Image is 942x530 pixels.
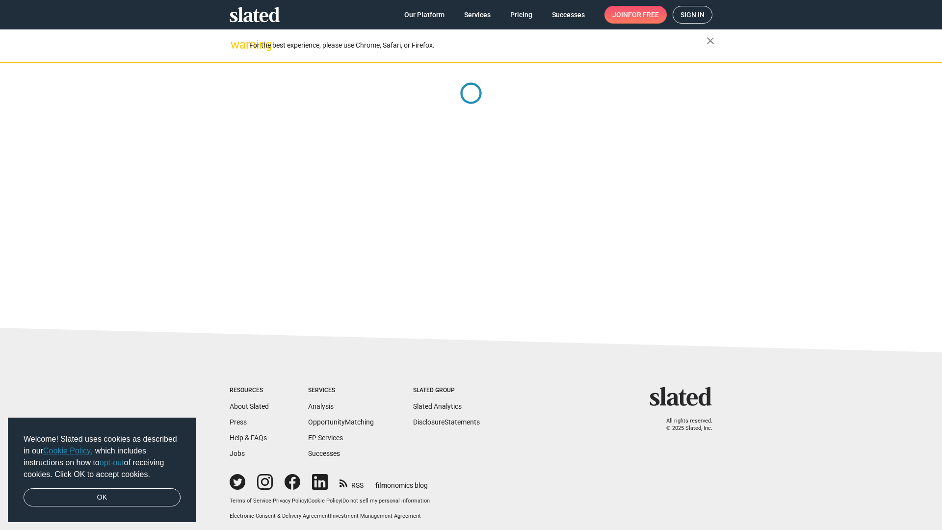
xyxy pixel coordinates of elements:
[413,387,480,395] div: Slated Group
[308,387,374,395] div: Services
[308,498,341,504] a: Cookie Policy
[308,418,374,426] a: OpportunityMatching
[230,498,271,504] a: Terms of Service
[308,450,340,457] a: Successes
[230,387,269,395] div: Resources
[705,35,716,47] mat-icon: close
[413,402,462,410] a: Slated Analytics
[271,498,273,504] span: |
[404,6,445,24] span: Our Platform
[510,6,532,24] span: Pricing
[604,6,667,24] a: Joinfor free
[230,450,245,457] a: Jobs
[308,402,334,410] a: Analysis
[230,418,247,426] a: Press
[340,475,364,490] a: RSS
[552,6,585,24] span: Successes
[230,434,267,442] a: Help & FAQs
[413,418,480,426] a: DisclosureStatements
[8,418,196,523] div: cookieconsent
[464,6,491,24] span: Services
[249,39,706,52] div: For the best experience, please use Chrome, Safari, or Firefox.
[230,513,330,519] a: Electronic Consent & Delivery Agreement
[502,6,540,24] a: Pricing
[396,6,452,24] a: Our Platform
[680,6,705,23] span: Sign in
[628,6,659,24] span: for free
[656,418,712,432] p: All rights reserved. © 2025 Slated, Inc.
[307,498,308,504] span: |
[375,481,387,489] span: film
[231,39,242,51] mat-icon: warning
[673,6,712,24] a: Sign in
[308,434,343,442] a: EP Services
[24,433,181,480] span: Welcome! Slated uses cookies as described in our , which includes instructions on how to of recei...
[375,473,428,490] a: filmonomics blog
[100,458,124,467] a: opt-out
[273,498,307,504] a: Privacy Policy
[456,6,498,24] a: Services
[331,513,421,519] a: Investment Management Agreement
[544,6,593,24] a: Successes
[341,498,342,504] span: |
[230,402,269,410] a: About Slated
[330,513,331,519] span: |
[342,498,430,505] button: Do not sell my personal information
[43,447,91,455] a: Cookie Policy
[24,488,181,507] a: dismiss cookie message
[612,6,659,24] span: Join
